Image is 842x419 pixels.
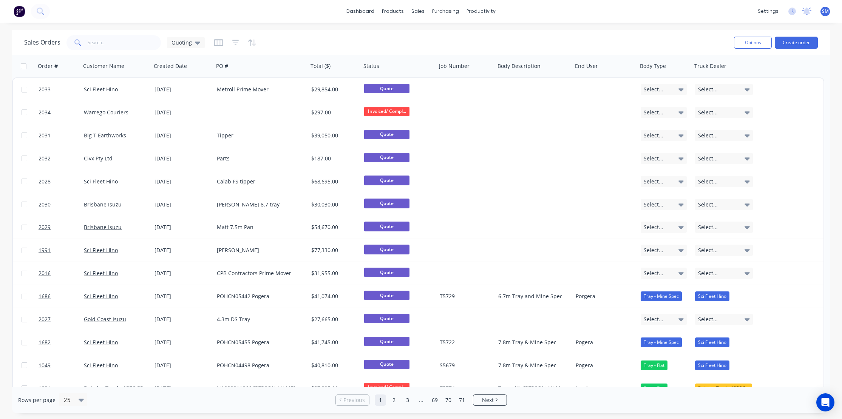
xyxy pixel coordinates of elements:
div: Created Date [154,62,187,70]
div: products [378,6,408,17]
a: Daimler Trucks [GEOGRAPHIC_DATA] [84,385,176,392]
div: Tray - Mine Spec [641,337,682,347]
a: 2034 [39,101,84,124]
span: Quote [364,153,409,162]
div: Open Intercom Messenger [816,393,834,411]
div: $30,030.00 [311,201,356,208]
span: Quote [364,130,409,139]
a: Big T Earthworks [84,132,126,139]
span: Select... [644,155,663,162]
span: 2027 [39,316,51,323]
a: Civx Pty Ltd [84,155,113,162]
span: Quote [364,360,409,369]
div: Sci Fleet Hino [695,360,729,370]
span: Select... [698,316,718,323]
div: $77,330.00 [311,246,356,254]
a: Page 1 is your current page [375,394,386,406]
div: sales [408,6,428,17]
a: dashboard [343,6,378,17]
span: Select... [698,109,718,116]
div: [DATE] [154,385,211,392]
span: Select... [698,155,718,162]
a: Sci Fleet Hino [84,246,118,254]
div: Truck Dealer [694,62,726,70]
div: [DATE] [154,270,211,277]
div: Sci Fleet Hino [695,337,729,347]
span: Quote [364,176,409,185]
div: [DATE] [154,178,211,185]
span: 2030 [39,201,51,208]
img: Factory [14,6,25,17]
div: [DATE] [154,201,211,208]
a: Sci Fleet Hino [84,178,118,185]
span: Select... [698,223,718,231]
a: 1831 [39,377,84,400]
div: Lyndons [576,385,632,392]
span: 2028 [39,178,51,185]
a: Brisbane Isuzu [84,201,122,208]
span: Select... [644,86,663,93]
span: Quote [364,268,409,277]
span: Select... [698,246,718,254]
div: $41,074.00 [311,293,356,300]
span: Select... [698,270,718,277]
span: Quote [364,337,409,346]
a: 2028 [39,170,84,193]
span: 2033 [39,86,51,93]
a: Sci Fleet Hino [84,293,118,300]
span: Select... [644,246,663,254]
a: 2016 [39,262,84,285]
a: 1686 [39,285,84,308]
div: Body Description [497,62,541,70]
div: [DATE] [154,316,211,323]
ul: Pagination [332,394,510,406]
div: Tray with [PERSON_NAME] #2 [498,385,566,392]
div: [DATE] [154,155,211,162]
div: CPB Contractors Prime Mover [217,270,301,277]
div: Tray - Flat [641,360,667,370]
span: Rows per page [18,396,56,404]
div: Body Type [640,62,666,70]
div: [DATE] [154,86,211,93]
span: SM [822,8,829,15]
div: Tray - Flat [641,384,667,393]
div: [DATE] [154,246,211,254]
div: [DATE] [154,223,211,231]
div: [DATE] [154,132,211,139]
span: 1682 [39,339,51,346]
a: Gold Coast Isuzu [84,316,126,323]
div: POHCN05442 Pogera [217,293,301,300]
div: 7.8m Tray & Mine Spec [498,339,566,346]
a: Sci Fleet Hino [84,362,118,369]
div: [PERSON_NAME] 8.7 tray [217,201,301,208]
span: Select... [644,109,663,116]
div: T5722 [440,339,490,346]
div: POHCN05455 Pogera [217,339,301,346]
h1: Sales Orders [24,39,60,46]
div: [DATE] [154,293,211,300]
span: Select... [644,132,663,139]
a: Next page [473,396,507,404]
div: [DATE] [154,362,211,369]
a: 2029 [39,216,84,239]
span: Invoiced/ Compl... [364,107,409,116]
div: Tipper [217,132,301,139]
a: 1682 [39,331,84,354]
a: Brisbane Isuzu [84,223,122,231]
span: 1686 [39,293,51,300]
button: Options [734,37,772,49]
span: Select... [698,132,718,139]
a: Page 3 [402,394,413,406]
div: [DATE] [154,339,211,346]
span: 2016 [39,270,51,277]
a: Warrego Couriers [84,109,128,116]
a: 2032 [39,147,84,170]
div: settings [754,6,782,17]
span: 2029 [39,223,51,231]
a: Previous page [336,396,369,404]
div: $27,665.00 [311,316,356,323]
span: Select... [644,178,663,185]
span: 1991 [39,246,51,254]
div: Pogera [576,362,632,369]
div: Customer Name [83,62,124,70]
